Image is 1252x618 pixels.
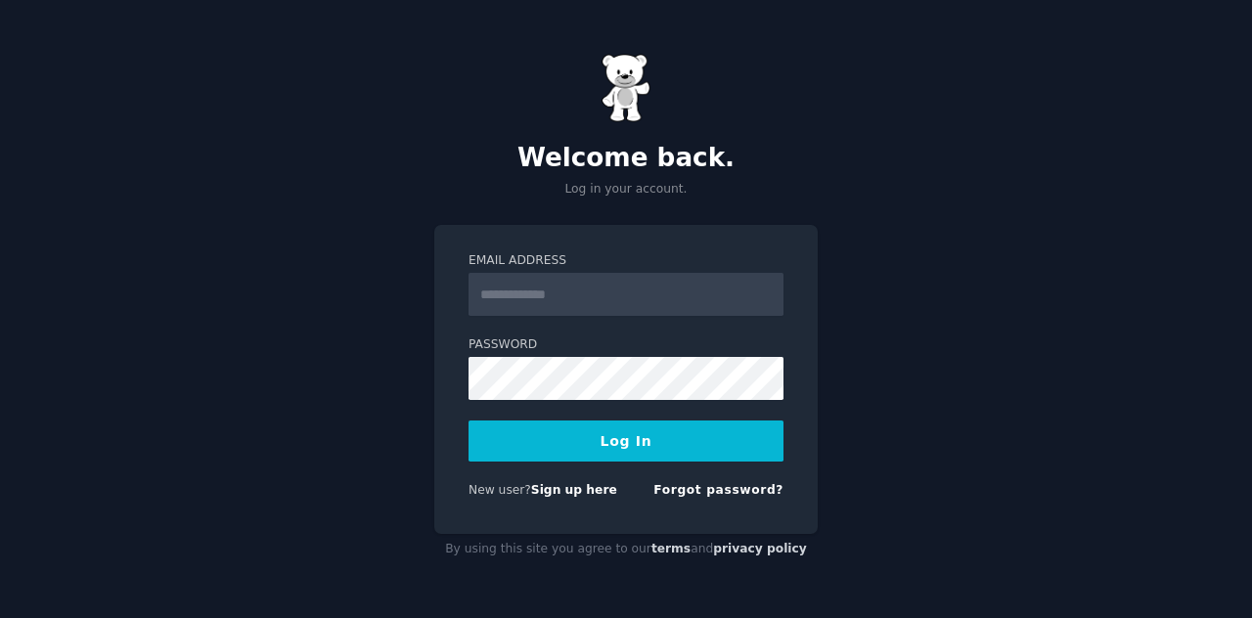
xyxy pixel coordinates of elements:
span: New user? [469,483,531,497]
a: Forgot password? [653,483,783,497]
button: Log In [469,420,783,462]
a: terms [651,542,691,555]
label: Password [469,336,783,354]
a: privacy policy [713,542,807,555]
a: Sign up here [531,483,617,497]
p: Log in your account. [434,181,818,199]
label: Email Address [469,252,783,270]
h2: Welcome back. [434,143,818,174]
div: By using this site you agree to our and [434,534,818,565]
img: Gummy Bear [602,54,650,122]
